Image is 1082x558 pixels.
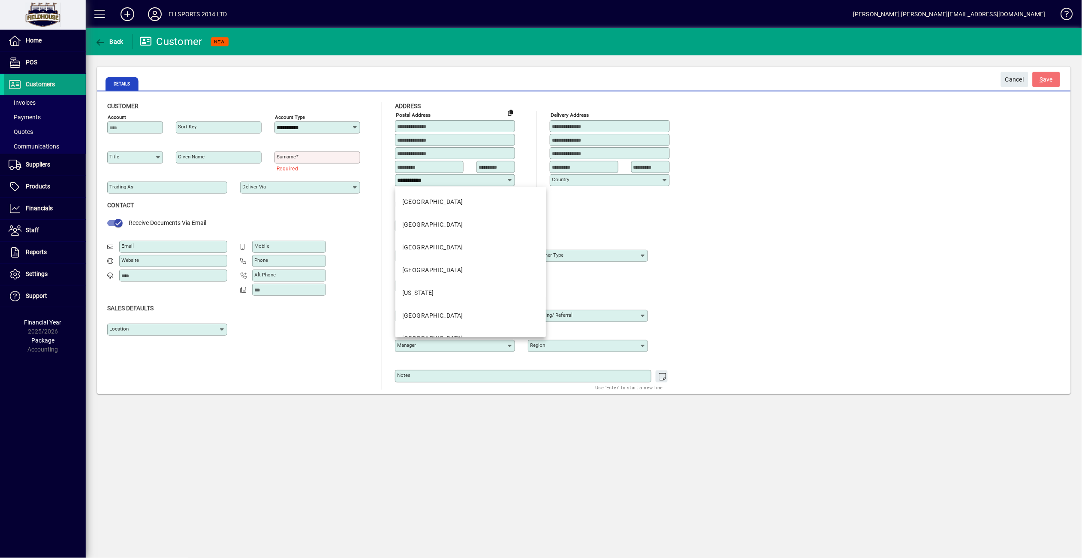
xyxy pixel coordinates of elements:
[169,7,227,21] div: FH SPORTS 2014 LTD
[9,114,41,121] span: Payments
[254,257,268,263] mat-label: Phone
[402,288,434,297] div: [US_STATE]
[26,292,47,299] span: Support
[395,327,546,350] mat-option: Angola
[4,198,86,219] a: Financials
[86,34,133,49] app-page-header-button: Back
[1005,73,1024,87] span: Cancel
[1040,73,1053,87] span: ave
[1054,2,1071,30] a: Knowledge Base
[4,264,86,285] a: Settings
[277,164,353,173] mat-error: Required
[26,270,48,277] span: Settings
[121,243,134,249] mat-label: Email
[397,342,416,348] mat-label: Manager
[26,37,42,44] span: Home
[107,202,134,209] span: Contact
[402,311,463,320] div: [GEOGRAPHIC_DATA]
[107,305,154,312] span: Sales defaults
[95,38,124,45] span: Back
[254,243,269,249] mat-label: Mobile
[254,272,276,278] mat-label: Alt Phone
[395,236,546,259] mat-option: Albania
[1033,72,1060,87] button: Save
[4,124,86,139] a: Quotes
[26,249,47,255] span: Reports
[395,282,546,304] mat-option: American Samoa
[4,285,86,307] a: Support
[4,110,86,124] a: Payments
[9,99,36,106] span: Invoices
[530,252,564,258] mat-label: Customer type
[93,34,126,49] button: Back
[4,30,86,52] a: Home
[26,183,50,190] span: Products
[4,242,86,263] a: Reports
[4,220,86,241] a: Staff
[853,7,1046,21] div: [PERSON_NAME] [PERSON_NAME][EMAIL_ADDRESS][DOMAIN_NAME]
[105,77,139,91] span: Details
[109,326,129,332] mat-label: Location
[26,227,39,234] span: Staff
[395,103,421,109] span: Address
[1001,72,1028,87] button: Cancel
[503,106,517,119] button: Copy to Delivery address
[395,191,546,213] mat-option: New Zealand
[114,6,141,22] button: Add
[242,184,266,190] mat-label: Deliver via
[277,154,296,160] mat-label: Surname
[402,243,463,252] div: [GEOGRAPHIC_DATA]
[9,128,33,135] span: Quotes
[4,154,86,176] a: Suppliers
[109,154,119,160] mat-label: Title
[26,59,37,66] span: POS
[402,220,463,229] div: [GEOGRAPHIC_DATA]
[109,184,133,190] mat-label: Trading as
[4,95,86,110] a: Invoices
[31,337,54,344] span: Package
[395,304,546,327] mat-option: Andorra
[214,39,225,45] span: NEW
[275,114,305,120] mat-label: Account Type
[402,266,463,275] div: [GEOGRAPHIC_DATA]
[4,176,86,197] a: Products
[9,143,59,150] span: Communications
[4,52,86,73] a: POS
[26,81,55,88] span: Customers
[596,382,663,392] mat-hint: Use 'Enter' to start a new line
[395,259,546,282] mat-option: Algeria
[129,219,206,226] span: Receive Documents Via Email
[178,124,196,130] mat-label: Sort key
[26,205,53,212] span: Financials
[395,213,546,236] mat-option: Afghanistan
[24,319,62,326] span: Financial Year
[139,35,202,49] div: Customer
[397,372,410,378] mat-label: Notes
[26,161,50,168] span: Suppliers
[141,6,169,22] button: Profile
[107,103,139,109] span: Customer
[4,139,86,154] a: Communications
[178,154,205,160] mat-label: Given name
[1040,76,1043,83] span: S
[402,334,463,343] div: [GEOGRAPHIC_DATA]
[530,342,545,348] mat-label: Region
[552,176,569,182] mat-label: Country
[121,257,139,263] mat-label: Website
[108,114,126,120] mat-label: Account
[402,197,463,206] div: [GEOGRAPHIC_DATA]
[530,312,573,318] mat-label: Marketing/ Referral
